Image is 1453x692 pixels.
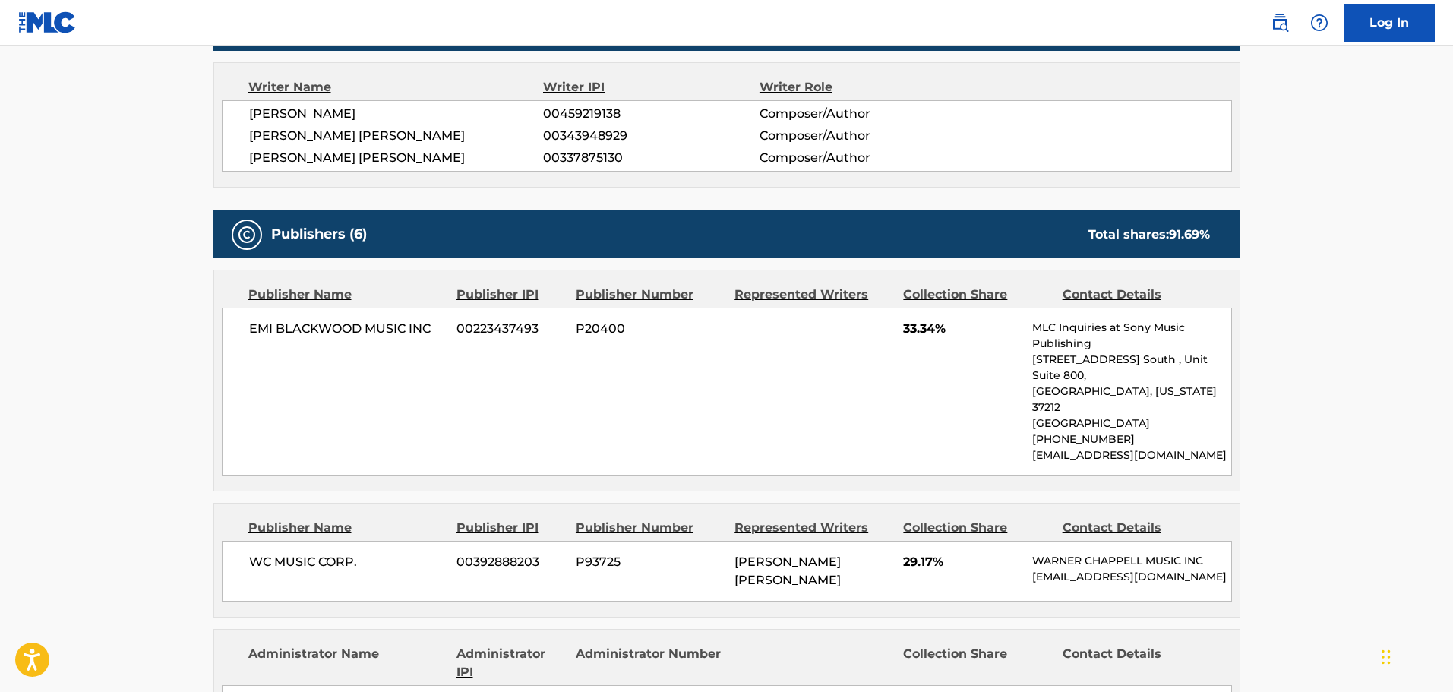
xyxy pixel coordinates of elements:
span: Composer/Author [760,127,956,145]
span: [PERSON_NAME] [PERSON_NAME] [249,127,544,145]
iframe: Chat Widget [1377,619,1453,692]
div: Contact Details [1063,645,1210,681]
span: [PERSON_NAME] [PERSON_NAME] [249,149,544,167]
p: [EMAIL_ADDRESS][DOMAIN_NAME] [1032,447,1230,463]
div: Writer IPI [543,78,760,96]
span: 00223437493 [456,320,564,338]
span: 00343948929 [543,127,759,145]
div: Collection Share [903,645,1050,681]
span: 33.34% [903,320,1021,338]
div: Publisher Name [248,519,445,537]
div: Administrator IPI [456,645,564,681]
span: [PERSON_NAME] [PERSON_NAME] [734,555,841,587]
span: 29.17% [903,553,1021,571]
p: [STREET_ADDRESS] South , Unit Suite 800, [1032,352,1230,384]
h5: Publishers (6) [271,226,367,243]
a: Log In [1344,4,1435,42]
img: Publishers [238,226,256,244]
span: 00459219138 [543,105,759,123]
img: MLC Logo [18,11,77,33]
span: 00337875130 [543,149,759,167]
span: P93725 [576,553,723,571]
p: [EMAIL_ADDRESS][DOMAIN_NAME] [1032,569,1230,585]
div: Publisher Number [576,519,723,537]
div: Writer Role [760,78,956,96]
div: Publisher IPI [456,286,564,304]
p: [GEOGRAPHIC_DATA] [1032,416,1230,431]
div: Administrator Name [248,645,445,681]
div: Represented Writers [734,286,892,304]
div: Contact Details [1063,519,1210,537]
div: Contact Details [1063,286,1210,304]
div: Administrator Number [576,645,723,681]
span: [PERSON_NAME] [249,105,544,123]
span: Composer/Author [760,105,956,123]
span: 00392888203 [456,553,564,571]
span: WC MUSIC CORP. [249,553,446,571]
p: [GEOGRAPHIC_DATA], [US_STATE] 37212 [1032,384,1230,416]
div: Total shares: [1088,226,1210,244]
div: Publisher Number [576,286,723,304]
span: P20400 [576,320,723,338]
span: 91.69 % [1169,227,1210,242]
div: Drag [1382,634,1391,680]
p: WARNER CHAPPELL MUSIC INC [1032,553,1230,569]
img: help [1310,14,1328,32]
a: Public Search [1265,8,1295,38]
div: Writer Name [248,78,544,96]
div: Publisher Name [248,286,445,304]
img: search [1271,14,1289,32]
div: Represented Writers [734,519,892,537]
div: Collection Share [903,286,1050,304]
p: [PHONE_NUMBER] [1032,431,1230,447]
div: Collection Share [903,519,1050,537]
span: EMI BLACKWOOD MUSIC INC [249,320,446,338]
div: Help [1304,8,1335,38]
div: Publisher IPI [456,519,564,537]
p: MLC Inquiries at Sony Music Publishing [1032,320,1230,352]
span: Composer/Author [760,149,956,167]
